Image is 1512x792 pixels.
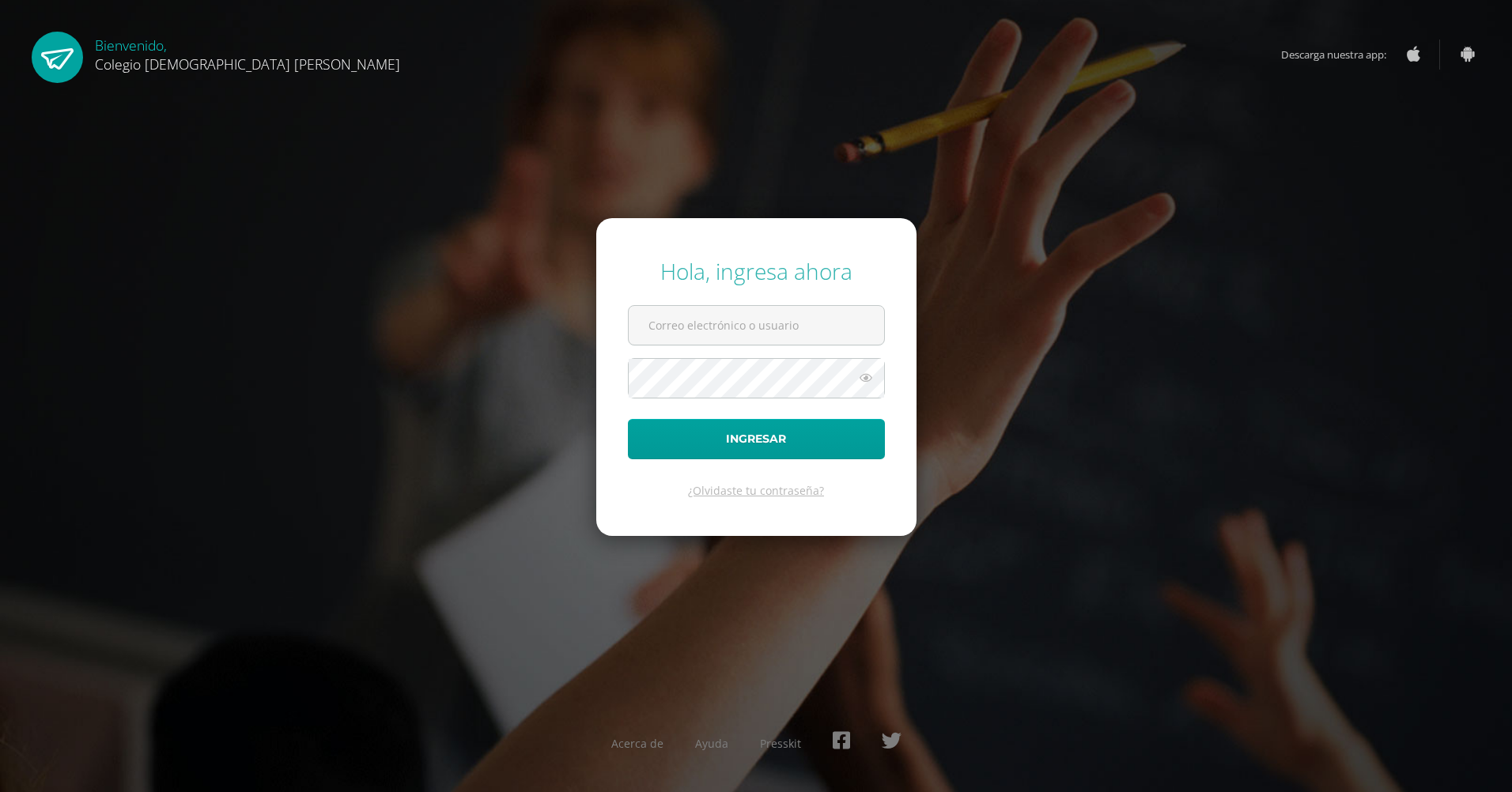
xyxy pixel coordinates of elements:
div: Hola, ingresa ahora [628,256,885,286]
a: Presskit [760,736,801,751]
span: Descarga nuestra app: [1281,40,1402,70]
div: Bienvenido, [95,32,400,74]
a: Acerca de [611,736,663,751]
a: Ayuda [695,736,728,751]
span: Colegio [DEMOGRAPHIC_DATA] [PERSON_NAME] [95,55,400,74]
button: Ingresar [628,419,885,459]
input: Correo electrónico o usuario [629,306,884,345]
a: ¿Olvidaste tu contraseña? [688,483,824,498]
